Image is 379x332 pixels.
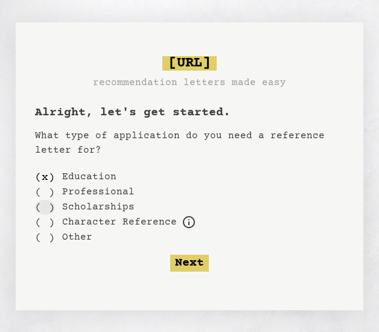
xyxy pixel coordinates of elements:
[170,255,209,272] button: Next
[62,170,116,184] label: Education
[162,56,217,71] span: [URL]
[62,200,135,214] label: Scholarships
[35,104,344,121] h1: Alright, let's get started.
[62,230,92,244] label: Other
[93,75,286,90] h3: recommendation letters made easy
[35,215,55,230] div: ( )
[62,185,135,199] label: Professional
[35,200,55,215] div: ( )
[35,170,55,185] div: ( x )
[35,129,344,158] p: What type of application do you need a reference letter for?
[35,185,55,200] div: ( )
[62,215,177,229] label: For example, loans, housing applications, parole, professional certification, etc.
[35,230,55,245] div: ( )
